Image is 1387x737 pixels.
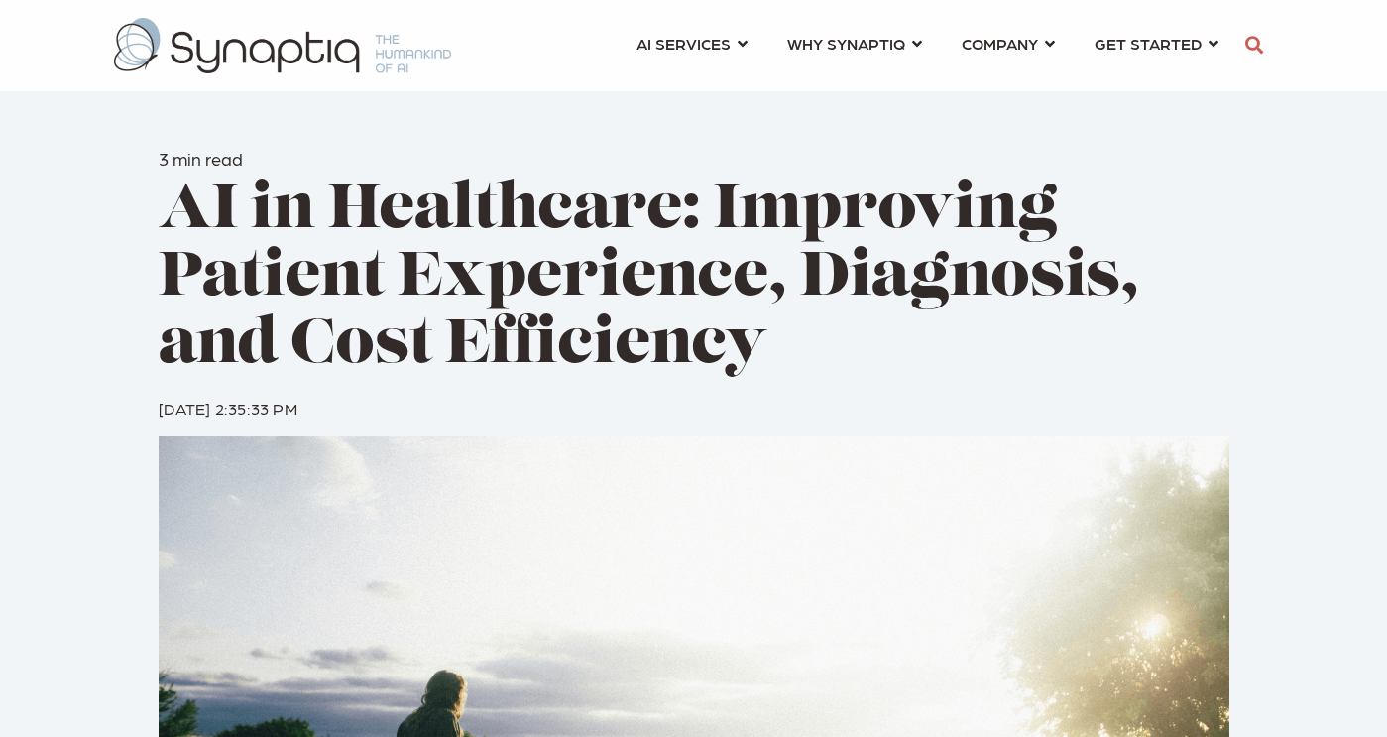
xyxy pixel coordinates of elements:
a: AI SERVICES [636,25,748,61]
span: AI in Healthcare: Improving Patient Experience, Diagnosis, and Cost Efficiency [159,181,1139,378]
nav: menu [617,10,1238,81]
span: AI SERVICES [636,30,731,57]
a: GET STARTED [1095,25,1218,61]
h6: 3 min read [159,148,1229,170]
span: COMPANY [962,30,1038,57]
span: WHY SYNAPTIQ [787,30,905,57]
a: WHY SYNAPTIQ [787,25,922,61]
span: GET STARTED [1095,30,1202,57]
span: [DATE] 2:35:33 PM [159,398,297,418]
a: COMPANY [962,25,1055,61]
img: synaptiq logo-2 [114,18,451,73]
